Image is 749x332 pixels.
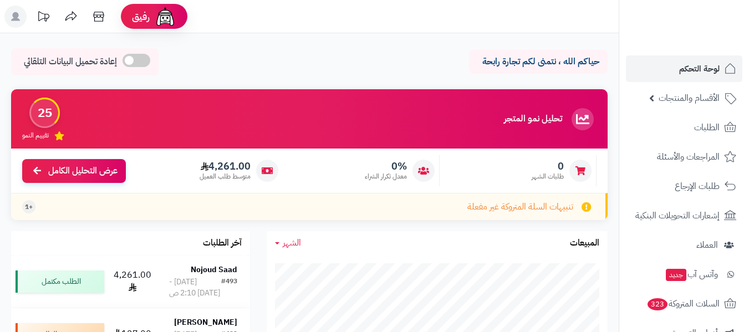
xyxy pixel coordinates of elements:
[666,269,686,281] span: جديد
[675,178,720,194] span: طلبات الإرجاع
[674,29,738,53] img: logo-2.png
[635,208,720,223] span: إشعارات التحويلات البنكية
[25,202,33,212] span: +1
[659,90,720,106] span: الأقسام والمنتجات
[365,160,407,172] span: 0%
[665,267,718,282] span: وآتس آب
[532,172,564,181] span: طلبات الشهر
[467,201,573,213] span: تنبيهات السلة المتروكة غير مفعلة
[504,114,562,124] h3: تحليل نمو المتجر
[24,55,117,68] span: إعادة تحميل البيانات التلقائي
[694,120,720,135] span: الطلبات
[477,55,599,68] p: حياكم الله ، نتمنى لكم تجارة رابحة
[626,55,742,82] a: لوحة التحكم
[532,160,564,172] span: 0
[646,296,720,311] span: السلات المتروكة
[203,238,242,248] h3: آخر الطلبات
[169,277,221,299] div: [DATE] - [DATE] 2:10 ص
[696,237,718,253] span: العملاء
[626,173,742,200] a: طلبات الإرجاع
[200,160,251,172] span: 4,261.00
[200,172,251,181] span: متوسط طلب العميل
[365,172,407,181] span: معدل تكرار الشراء
[275,237,301,249] a: الشهر
[283,236,301,249] span: الشهر
[626,114,742,141] a: الطلبات
[174,316,237,328] strong: [PERSON_NAME]
[191,264,237,275] strong: Nojoud Saad
[109,256,156,308] td: 4,261.00
[22,159,126,183] a: عرض التحليل الكامل
[626,202,742,229] a: إشعارات التحويلات البنكية
[221,277,237,299] div: #493
[657,149,720,165] span: المراجعات والأسئلة
[626,261,742,288] a: وآتس آبجديد
[648,298,668,310] span: 323
[48,165,118,177] span: عرض التحليل الكامل
[22,131,49,140] span: تقييم النمو
[16,270,104,293] div: الطلب مكتمل
[570,238,599,248] h3: المبيعات
[626,232,742,258] a: العملاء
[679,61,720,76] span: لوحة التحكم
[626,290,742,317] a: السلات المتروكة323
[626,144,742,170] a: المراجعات والأسئلة
[154,6,176,28] img: ai-face.png
[132,10,150,23] span: رفيق
[29,6,57,30] a: تحديثات المنصة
